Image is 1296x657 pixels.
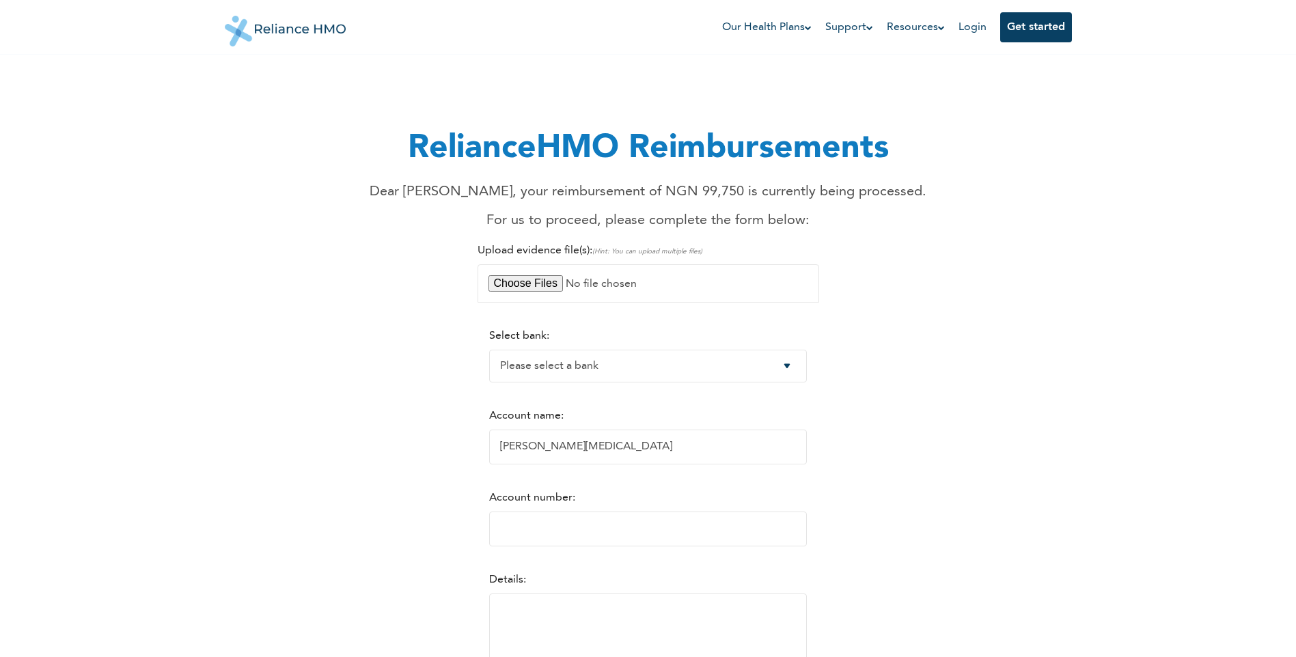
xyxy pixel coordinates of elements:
[722,19,812,36] a: Our Health Plans
[825,19,873,36] a: Support
[225,5,346,46] img: Reliance HMO's Logo
[489,574,526,585] label: Details:
[370,124,926,173] h1: RelianceHMO Reimbursements
[370,210,926,231] p: For us to proceed, please complete the form below:
[592,248,702,255] span: (Hint: You can upload multiple files)
[1000,12,1072,42] button: Get started
[489,410,564,421] label: Account name:
[370,182,926,202] p: Dear [PERSON_NAME], your reimbursement of NGN 99,750 is currently being processed.
[887,19,945,36] a: Resources
[478,245,702,256] label: Upload evidence file(s):
[959,22,987,33] a: Login
[489,331,549,341] label: Select bank:
[489,492,575,503] label: Account number:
